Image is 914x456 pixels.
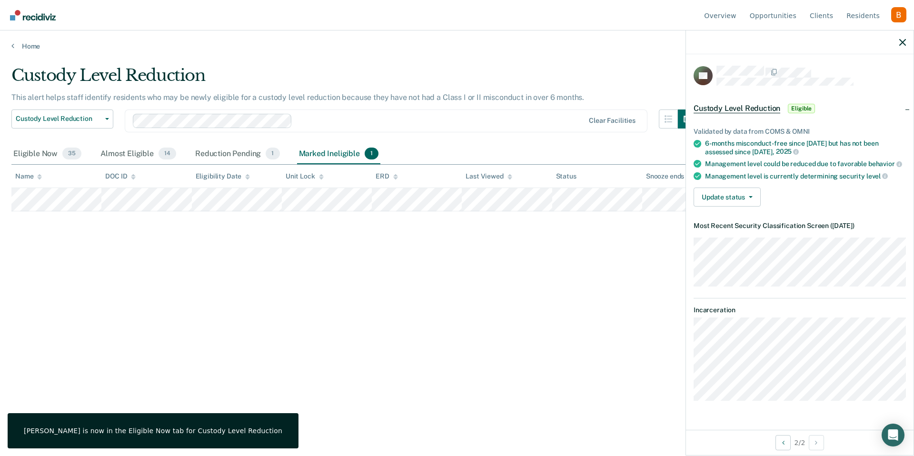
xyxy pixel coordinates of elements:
[266,148,279,160] span: 1
[694,222,906,230] dt: Most Recent Security Classification Screen ( [DATE] )
[10,10,56,20] img: Recidiviz
[776,148,799,155] span: 2025
[466,172,512,180] div: Last Viewed
[891,7,906,22] button: Profile dropdown button
[286,172,324,180] div: Unit Lock
[556,172,576,180] div: Status
[694,306,906,314] dt: Incarceration
[694,188,761,207] button: Update status
[62,148,81,160] span: 35
[646,172,700,180] div: Snooze ends in
[11,66,697,93] div: Custody Level Reduction
[365,148,378,160] span: 1
[105,172,136,180] div: DOC ID
[15,172,42,180] div: Name
[196,172,250,180] div: Eligibility Date
[705,159,906,168] div: Management level could be reduced due to favorable
[297,144,381,165] div: Marked Ineligible
[694,128,906,136] div: Validated by data from COMS & OMNI
[882,424,904,446] div: Open Intercom Messenger
[705,172,906,180] div: Management level is currently determining security
[866,172,888,180] span: level
[11,93,584,102] p: This alert helps staff identify residents who may be newly eligible for a custody level reduction...
[159,148,176,160] span: 14
[11,42,903,50] a: Home
[809,435,824,450] button: Next Opportunity
[686,430,914,455] div: 2 / 2
[868,160,902,168] span: behavior
[376,172,398,180] div: ERD
[686,93,914,124] div: Custody Level ReductionEligible
[99,144,178,165] div: Almost Eligible
[16,115,101,123] span: Custody Level Reduction
[775,435,791,450] button: Previous Opportunity
[788,104,815,113] span: Eligible
[193,144,282,165] div: Reduction Pending
[24,426,282,435] div: [PERSON_NAME] is now in the Eligible Now tab for Custody Level Reduction
[694,104,780,113] span: Custody Level Reduction
[11,144,83,165] div: Eligible Now
[705,139,906,156] div: 6-months misconduct-free since [DATE] but has not been assessed since [DATE],
[589,117,636,125] div: Clear facilities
